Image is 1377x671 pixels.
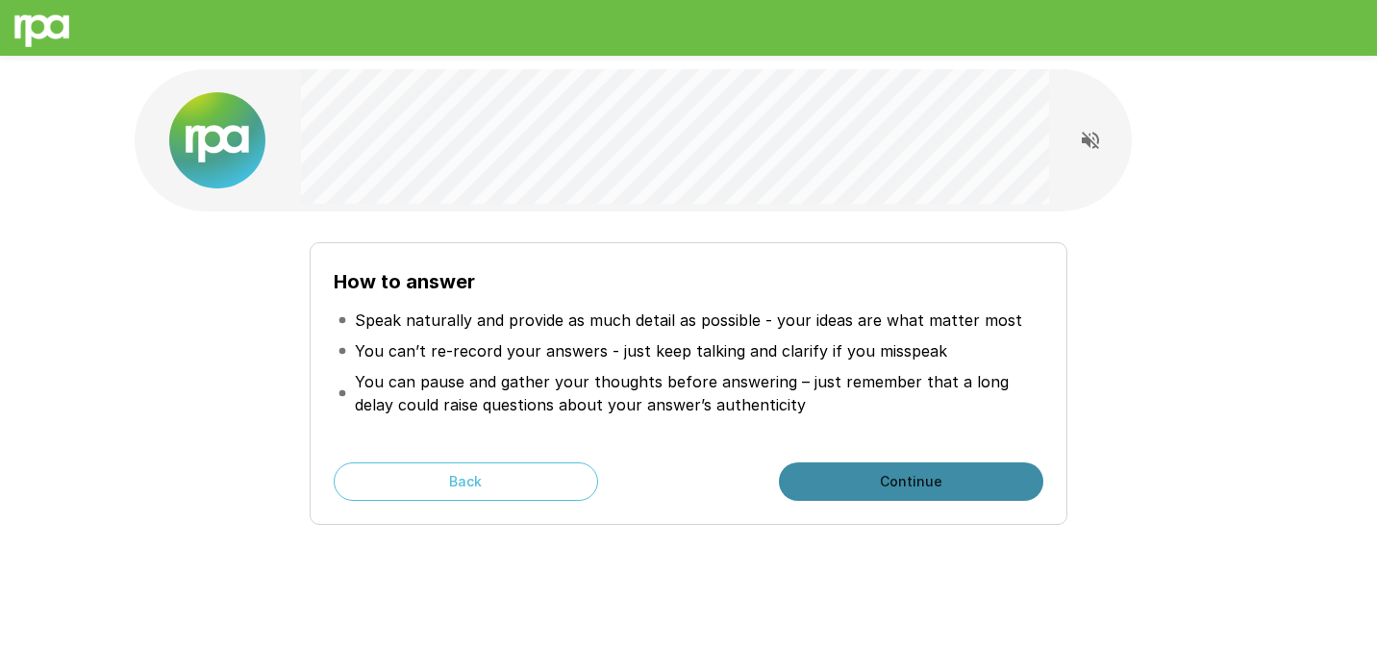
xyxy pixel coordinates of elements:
[779,462,1043,501] button: Continue
[355,339,947,362] p: You can’t re-record your answers - just keep talking and clarify if you misspeak
[334,270,475,293] b: How to answer
[169,92,265,188] img: new%2520logo%2520(1).png
[355,370,1039,416] p: You can pause and gather your thoughts before answering – just remember that a long delay could r...
[1071,121,1110,160] button: Read questions aloud
[355,309,1022,332] p: Speak naturally and provide as much detail as possible - your ideas are what matter most
[334,462,598,501] button: Back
